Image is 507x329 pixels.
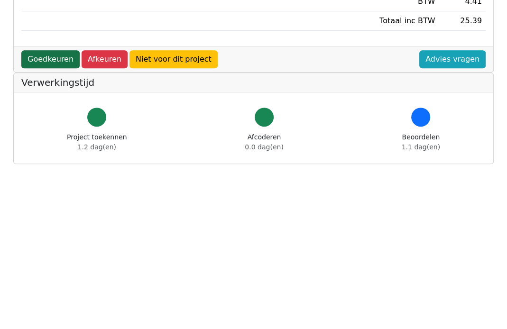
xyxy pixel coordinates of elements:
td: Totaal inc BTW [311,11,439,31]
div: Project toekennen [67,132,127,152]
span: 1.1 dag(en) [402,143,440,151]
td: 25.39 [439,11,486,31]
a: Afkeuren [82,50,128,68]
span: 0.0 dag(en) [245,143,283,151]
a: Goedkeuren [21,50,80,68]
div: Afcoderen [245,132,283,152]
h5: Verwerkingstijd [21,77,486,88]
a: Niet voor dit project [129,50,218,68]
span: 1.2 dag(en) [78,143,116,151]
div: Beoordelen [402,132,440,152]
a: Advies vragen [419,50,486,68]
